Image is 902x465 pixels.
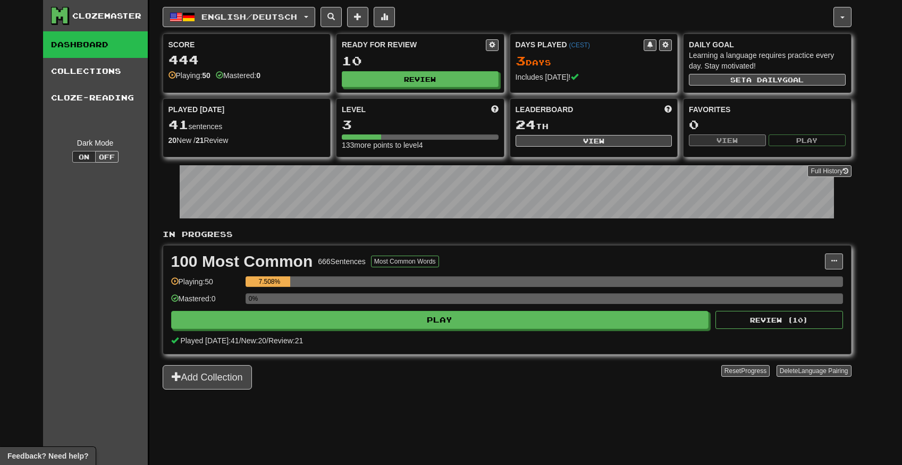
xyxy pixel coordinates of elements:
[721,365,770,377] button: ResetProgress
[689,50,846,71] div: Learning a language requires practice every day. Stay motivated!
[171,276,240,294] div: Playing: 50
[516,118,672,132] div: th
[689,134,766,146] button: View
[342,118,499,131] div: 3
[201,12,297,21] span: English / Deutsch
[168,135,325,146] div: New / Review
[569,41,590,49] a: (CEST)
[268,336,303,345] span: Review: 21
[51,138,140,148] div: Dark Mode
[171,293,240,311] div: Mastered: 0
[202,71,210,80] strong: 50
[516,117,536,132] span: 24
[491,104,499,115] span: Score more points to level up
[689,104,846,115] div: Favorites
[374,7,395,27] button: More stats
[321,7,342,27] button: Search sentences
[72,11,141,21] div: Clozemaster
[347,7,368,27] button: Add sentence to collection
[256,71,260,80] strong: 0
[168,39,325,50] div: Score
[777,365,852,377] button: DeleteLanguage Pairing
[239,336,241,345] span: /
[241,336,266,345] span: New: 20
[516,54,672,68] div: Day s
[689,39,846,50] div: Daily Goal
[163,7,315,27] button: English/Deutsch
[689,118,846,131] div: 0
[516,53,526,68] span: 3
[171,311,709,329] button: Play
[769,134,846,146] button: Play
[807,165,851,177] a: Full History
[163,365,252,390] button: Add Collection
[180,336,239,345] span: Played [DATE]: 41
[163,229,852,240] p: In Progress
[516,104,574,115] span: Leaderboard
[342,54,499,67] div: 10
[95,151,119,163] button: Off
[342,39,486,50] div: Ready for Review
[72,151,96,163] button: On
[689,74,846,86] button: Seta dailygoal
[168,104,225,115] span: Played [DATE]
[7,451,88,461] span: Open feedback widget
[798,367,848,375] span: Language Pairing
[171,253,313,269] div: 100 Most Common
[342,104,366,115] span: Level
[43,58,148,84] a: Collections
[168,136,177,145] strong: 20
[168,117,189,132] span: 41
[746,76,782,83] span: a daily
[664,104,672,115] span: This week in points, UTC
[342,140,499,150] div: 133 more points to level 4
[371,256,439,267] button: Most Common Words
[249,276,290,287] div: 7.508%
[216,70,260,81] div: Mastered:
[43,84,148,111] a: Cloze-Reading
[43,31,148,58] a: Dashboard
[266,336,268,345] span: /
[516,72,672,82] div: Includes [DATE]!
[342,71,499,87] button: Review
[168,70,210,81] div: Playing:
[741,367,766,375] span: Progress
[516,135,672,147] button: View
[196,136,204,145] strong: 21
[715,311,843,329] button: Review (10)
[168,118,325,132] div: sentences
[168,53,325,66] div: 444
[318,256,366,267] div: 666 Sentences
[516,39,644,50] div: Days Played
